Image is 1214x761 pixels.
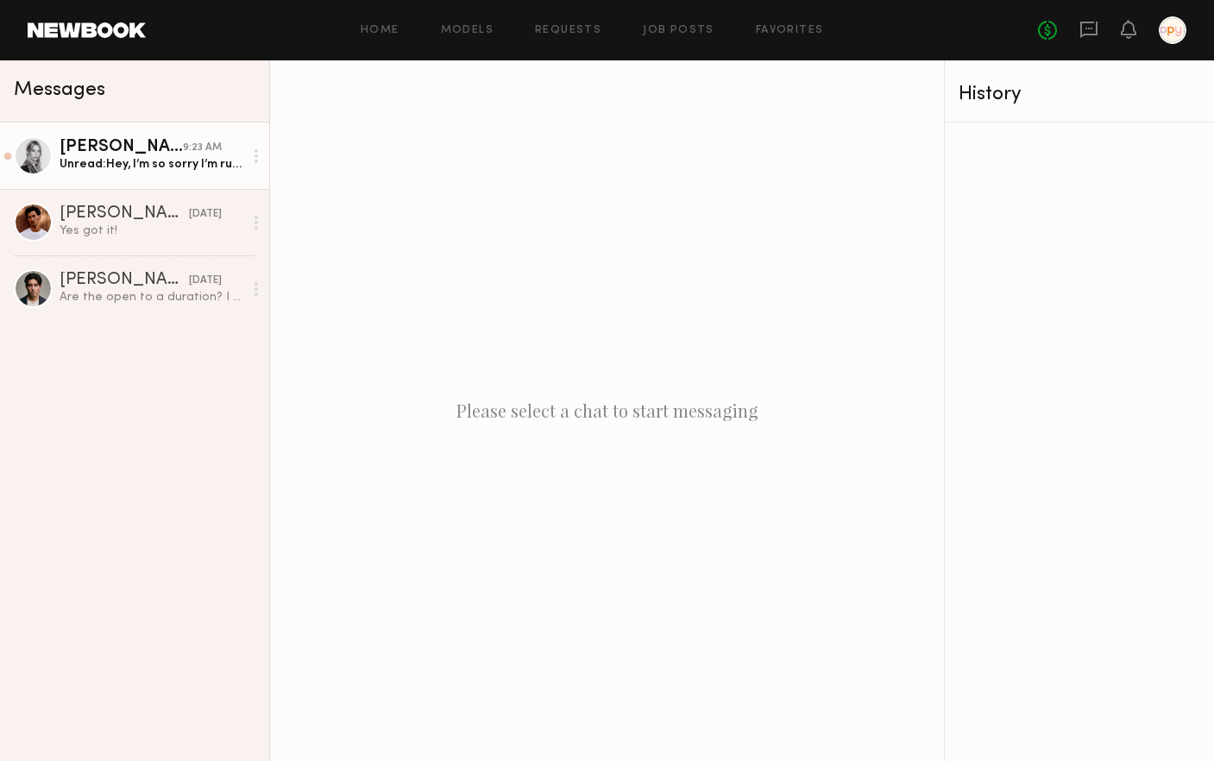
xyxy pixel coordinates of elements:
a: Favorites [756,25,824,36]
div: Unread: Hey, I’m so sorry I’m running late — coming from the Valley and the traffic is heavier th... [60,156,243,173]
a: Models [441,25,494,36]
div: 9:23 AM [183,140,222,156]
div: Yes got it! [60,223,243,239]
div: [PERSON_NAME] [60,205,189,223]
div: [PERSON_NAME] [60,139,183,156]
span: Messages [14,80,105,100]
div: History [959,85,1200,104]
div: Are the open to a duration? I normally don’t do perpetuity [60,289,243,305]
div: [DATE] [189,273,222,289]
div: Please select a chat to start messaging [270,60,944,761]
div: [PERSON_NAME] [60,272,189,289]
a: Home [361,25,399,36]
a: Requests [535,25,601,36]
a: Job Posts [643,25,714,36]
div: [DATE] [189,206,222,223]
